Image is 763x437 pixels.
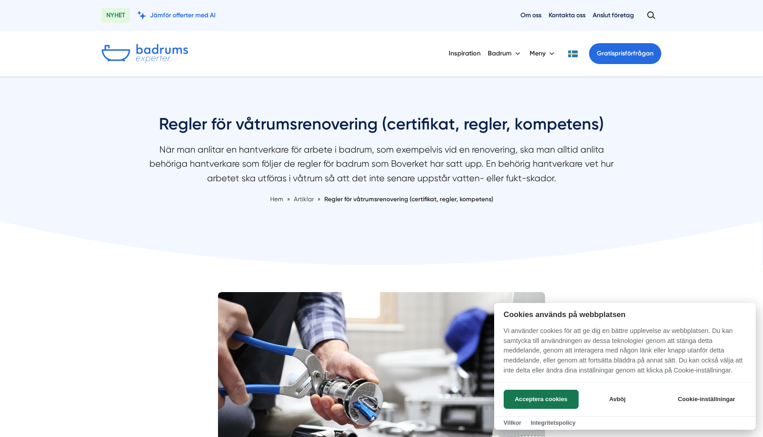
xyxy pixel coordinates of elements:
p: Vi använder cookies för att ge dig en bättre upplevelse av webbplatsen. Du kan samtycka till anvä... [494,326,756,382]
button: Cookie-inställningar [667,390,746,409]
button: Avböj [581,390,654,409]
a: Villkor [504,419,521,426]
button: Acceptera cookies [504,390,579,409]
a: Integritetspolicy [530,419,575,426]
h2: Cookies används på webbplatsen [494,310,756,319]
